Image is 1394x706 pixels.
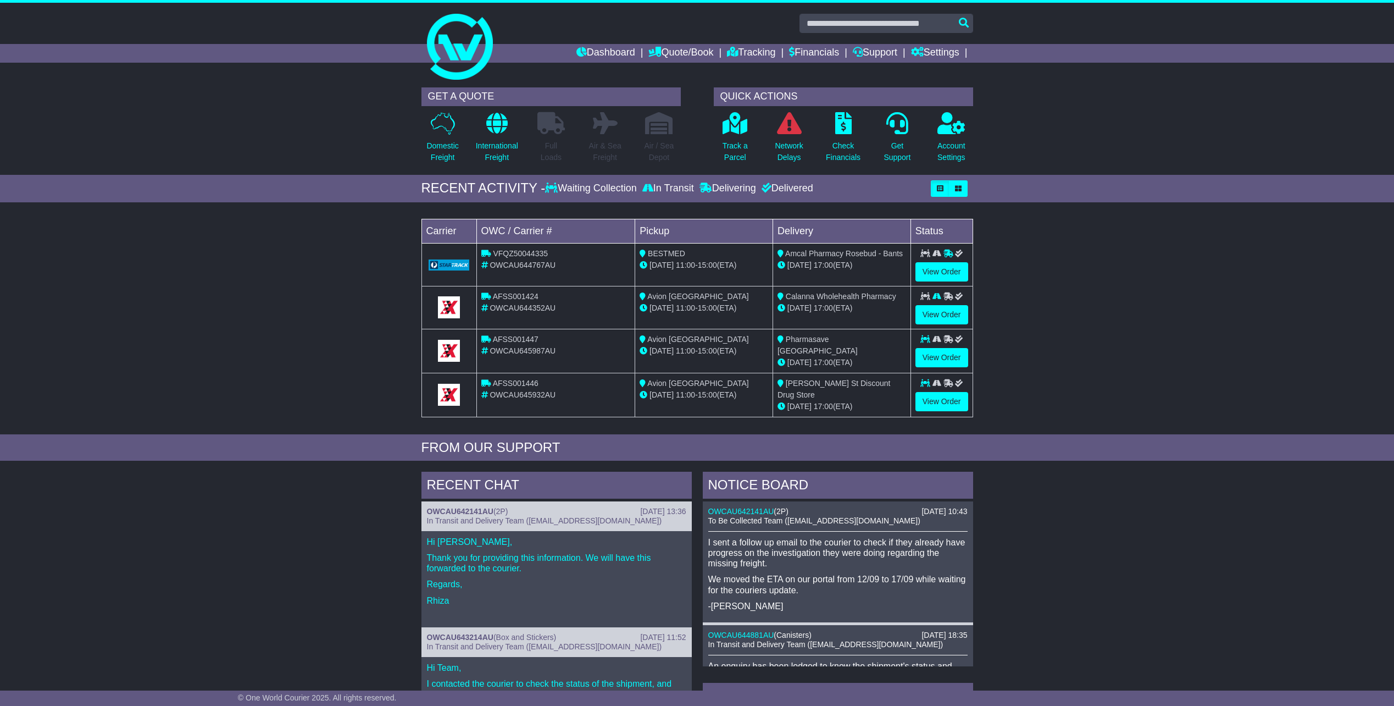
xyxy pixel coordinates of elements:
[789,44,839,63] a: Financials
[676,346,695,355] span: 11:00
[421,440,973,456] div: FROM OUR SUPPORT
[787,261,812,269] span: [DATE]
[649,304,674,312] span: [DATE]
[814,304,833,312] span: 17:00
[649,390,674,399] span: [DATE]
[776,631,809,639] span: Canisters
[493,249,548,258] span: VFQZ50044335
[438,340,460,362] img: GetCarrierServiceLogo
[493,292,538,301] span: AFSS001424
[697,183,759,195] div: Delivering
[427,507,493,516] a: OWCAU642141AU
[786,292,896,301] span: Calanna Wholehealth Pharmacy
[698,390,717,399] span: 15:00
[427,553,686,573] p: Thank you for providing this information. We will have this forwarded to the courier.
[427,595,686,606] p: Rhiza
[429,260,470,271] img: GetCarrierServiceLogo
[915,305,968,324] a: View Order
[640,507,686,516] div: [DATE] 13:36
[722,112,748,169] a: Track aParcel
[496,507,506,516] span: 2P
[438,384,460,406] img: GetCarrierServiceLogo
[853,44,897,63] a: Support
[438,296,460,318] img: GetCarrierServiceLogo
[476,219,635,243] td: OWC / Carrier #
[698,261,717,269] span: 15:00
[698,304,717,312] span: 15:00
[647,292,748,301] span: Avion [GEOGRAPHIC_DATA]
[777,379,891,399] span: [PERSON_NAME] St Discount Drug Store
[915,392,968,411] a: View Order
[759,183,813,195] div: Delivered
[238,693,397,702] span: © One World Courier 2025. All rights reserved.
[774,112,803,169] a: NetworkDelays
[787,402,812,411] span: [DATE]
[777,401,906,412] div: (ETA)
[476,140,518,163] p: International Freight
[937,112,966,169] a: AccountSettings
[427,633,493,642] a: OWCAU643214AU
[775,140,803,163] p: Network Delays
[640,345,768,357] div: - (ETA)
[708,537,968,569] p: I sent a follow up email to the courier to check if they already have progress on the investigati...
[883,112,911,169] a: GetSupport
[911,44,959,63] a: Settings
[708,631,968,640] div: ( )
[777,260,906,271] div: (ETA)
[708,516,920,525] span: To Be Collected Team ([EMAIL_ADDRESS][DOMAIN_NAME])
[589,140,621,163] p: Air & Sea Freight
[640,183,697,195] div: In Transit
[915,348,968,367] a: View Order
[490,390,556,399] span: OWCAU645932AU
[825,112,861,169] a: CheckFinancials
[496,633,554,642] span: Box and Stickers
[727,44,775,63] a: Tracking
[703,472,973,501] div: NOTICE BOARD
[427,633,686,642] div: ( )
[708,601,968,611] p: -[PERSON_NAME]
[537,140,565,163] p: Full Loads
[647,379,748,388] span: Avion [GEOGRAPHIC_DATA]
[493,335,538,344] span: AFSS001447
[723,140,748,163] p: Track a Parcel
[645,140,674,163] p: Air / Sea Depot
[708,574,968,595] p: We moved the ETA on our portal from 12/09 to 17/09 while waiting for the couriers update.
[640,260,768,271] div: - (ETA)
[640,389,768,401] div: - (ETA)
[640,302,768,314] div: - (ETA)
[427,516,662,525] span: In Transit and Delivery Team ([EMAIL_ADDRESS][DOMAIN_NAME])
[648,249,685,258] span: BESTMED
[773,219,910,243] td: Delivery
[426,140,458,163] p: Domestic Freight
[490,304,556,312] span: OWCAU644352AU
[421,219,476,243] td: Carrier
[421,87,681,106] div: GET A QUOTE
[427,579,686,589] p: Regards,
[427,537,686,547] p: Hi [PERSON_NAME],
[421,180,546,196] div: RECENT ACTIVITY -
[426,112,459,169] a: DomesticFreight
[777,302,906,314] div: (ETA)
[777,335,858,355] span: Pharmasave [GEOGRAPHIC_DATA]
[915,262,968,282] a: View Order
[787,304,812,312] span: [DATE]
[814,358,833,367] span: 17:00
[708,640,943,649] span: In Transit and Delivery Team ([EMAIL_ADDRESS][DOMAIN_NAME])
[490,346,556,355] span: OWCAU645987AU
[776,507,786,516] span: 2P
[648,44,713,63] a: Quote/Book
[475,112,519,169] a: InternationalFreight
[676,261,695,269] span: 11:00
[647,335,748,344] span: Avion [GEOGRAPHIC_DATA]
[576,44,635,63] a: Dashboard
[649,346,674,355] span: [DATE]
[777,357,906,368] div: (ETA)
[676,390,695,399] span: 11:00
[649,261,674,269] span: [DATE]
[708,507,774,516] a: OWCAU642141AU
[708,631,774,639] a: OWCAU644881AU
[493,379,538,388] span: AFSS001446
[427,507,686,516] div: ( )
[826,140,860,163] p: Check Financials
[640,633,686,642] div: [DATE] 11:52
